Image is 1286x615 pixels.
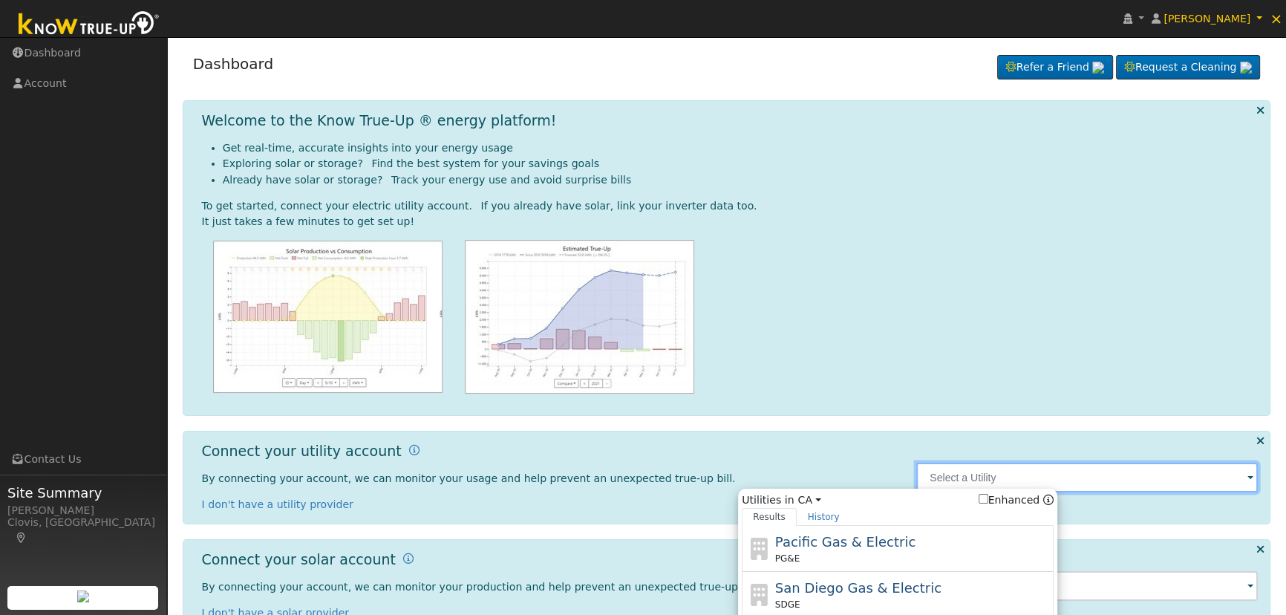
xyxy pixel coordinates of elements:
[202,581,760,593] span: By connecting your account, we can monitor your production and help prevent an unexpected true-up...
[1092,62,1104,74] img: retrieve
[1116,55,1260,80] a: Request a Cleaning
[1240,62,1252,74] img: retrieve
[202,112,557,129] h1: Welcome to the Know True-Up ® energy platform!
[202,472,736,484] span: By connecting your account, we can monitor your usage and help prevent an unexpected true-up bill.
[7,515,159,546] div: Clovis, [GEOGRAPHIC_DATA]
[202,551,396,568] h1: Connect your solar account
[1043,494,1054,506] a: Enhanced Providers
[797,508,851,526] a: History
[775,580,941,596] span: San Diego Gas & Electric
[979,494,988,504] input: Enhanced
[7,503,159,518] div: [PERSON_NAME]
[202,498,353,510] a: I don't have a utility provider
[797,492,820,508] a: CA
[223,140,1259,156] li: Get real-time, accurate insights into your energy usage
[979,492,1054,508] span: Show enhanced providers
[742,492,1054,508] span: Utilities in
[775,534,915,550] span: Pacific Gas & Electric
[775,552,800,565] span: PG&E
[202,443,402,460] h1: Connect your utility account
[997,55,1113,80] a: Refer a Friend
[916,463,1258,492] input: Select a Utility
[1163,13,1250,25] span: [PERSON_NAME]
[775,598,800,611] span: SDGE
[742,508,797,526] a: Results
[11,8,167,42] img: Know True-Up
[916,571,1258,601] input: Select an Inverter
[15,532,28,544] a: Map
[1270,10,1282,27] span: ×
[979,492,1040,508] label: Enhanced
[202,198,1259,214] div: To get started, connect your electric utility account. If you already have solar, link your inver...
[202,214,1259,230] div: It just takes a few minutes to get set up!
[7,483,159,503] span: Site Summary
[223,156,1259,172] li: Exploring solar or storage? Find the best system for your savings goals
[223,172,1259,188] li: Already have solar or storage? Track your energy use and avoid surprise bills
[193,55,274,73] a: Dashboard
[77,590,89,602] img: retrieve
